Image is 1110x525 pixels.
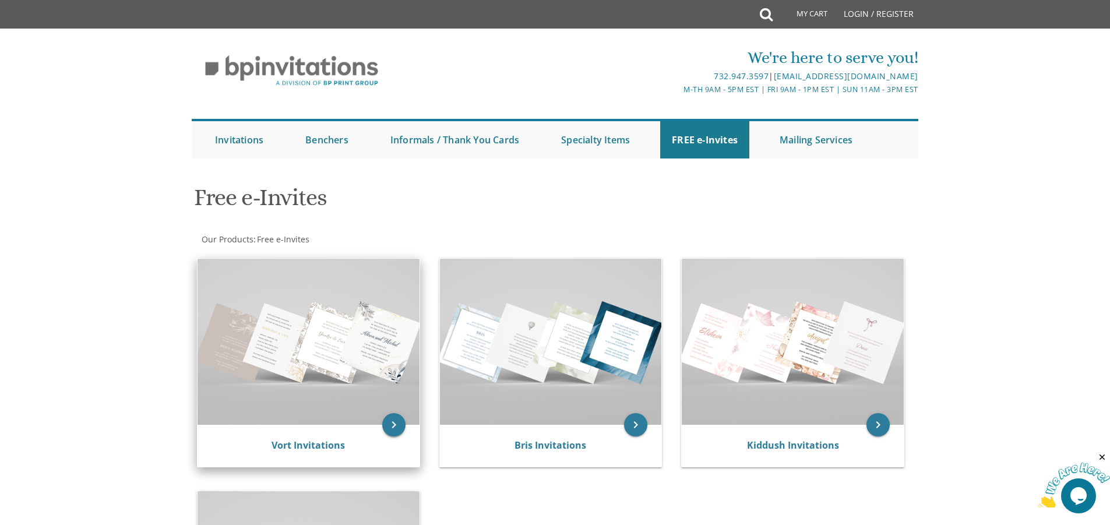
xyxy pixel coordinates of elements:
img: Kiddush Invitations [682,259,904,425]
div: We're here to serve you! [435,46,918,69]
div: : [192,234,555,245]
a: FREE e-Invites [660,121,749,158]
a: Bris Invitations [515,439,586,452]
a: keyboard_arrow_right [382,413,406,436]
a: keyboard_arrow_right [866,413,890,436]
img: Vort Invitations [198,259,420,425]
a: Kiddush Invitations [747,439,839,452]
a: Vort Invitations [272,439,345,452]
a: [EMAIL_ADDRESS][DOMAIN_NAME] [774,71,918,82]
div: M-Th 9am - 5pm EST | Fri 9am - 1pm EST | Sun 11am - 3pm EST [435,83,918,96]
img: BP Invitation Loft [192,47,392,95]
a: keyboard_arrow_right [624,413,647,436]
a: Benchers [294,121,360,158]
a: Invitations [203,121,275,158]
div: | [435,69,918,83]
a: Our Products [200,234,253,245]
a: 732.947.3597 [714,71,769,82]
a: Specialty Items [549,121,642,158]
span: Free e-Invites [257,234,309,245]
a: My Cart [771,1,836,30]
a: Informals / Thank You Cards [379,121,531,158]
h1: Free e-Invites [194,185,669,219]
a: Mailing Services [768,121,864,158]
a: Free e-Invites [256,234,309,245]
iframe: chat widget [1038,452,1110,508]
img: Bris Invitations [440,259,662,425]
